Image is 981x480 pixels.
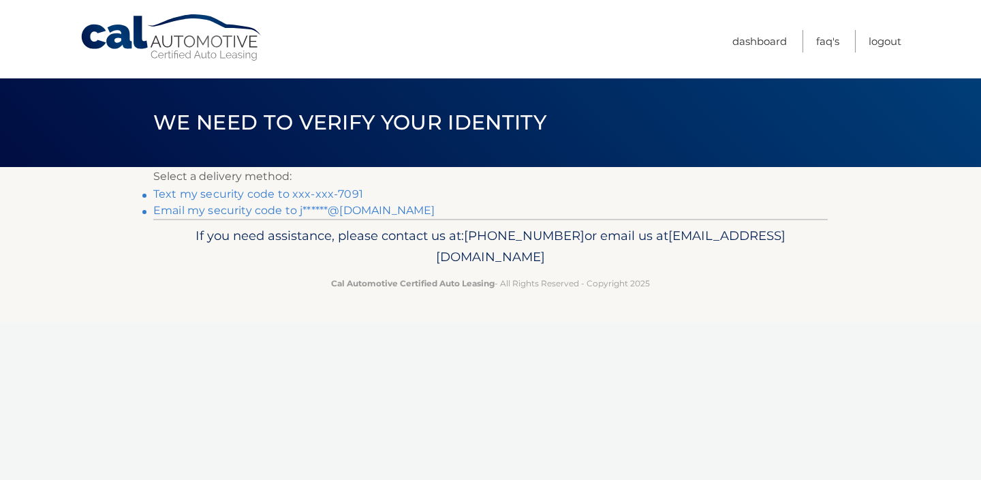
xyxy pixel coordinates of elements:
[80,14,264,62] a: Cal Automotive
[869,30,901,52] a: Logout
[153,187,363,200] a: Text my security code to xxx-xxx-7091
[732,30,787,52] a: Dashboard
[153,204,435,217] a: Email my security code to j******@[DOMAIN_NAME]
[162,225,819,269] p: If you need assistance, please contact us at: or email us at
[153,167,828,186] p: Select a delivery method:
[162,276,819,290] p: - All Rights Reserved - Copyright 2025
[464,228,585,243] span: [PHONE_NUMBER]
[331,278,495,288] strong: Cal Automotive Certified Auto Leasing
[816,30,839,52] a: FAQ's
[153,110,546,135] span: We need to verify your identity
